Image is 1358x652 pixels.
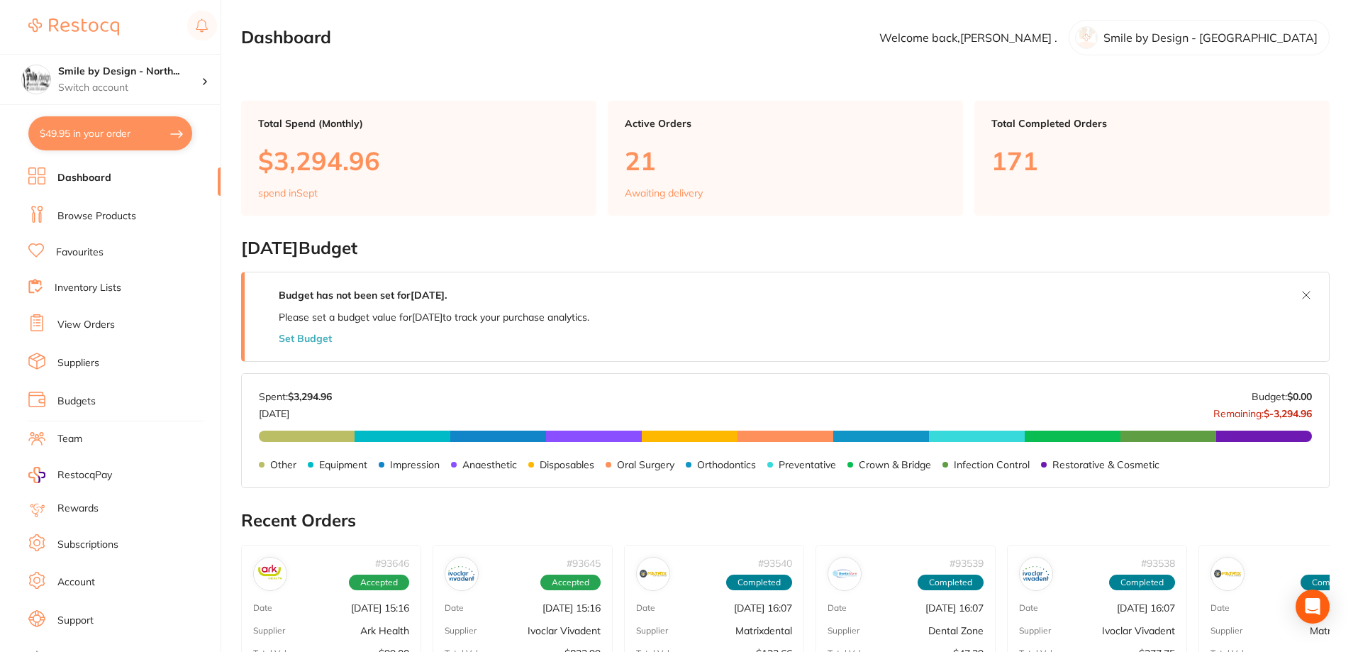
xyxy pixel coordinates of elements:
[360,625,409,636] p: Ark Health
[448,560,475,587] img: Ivoclar Vivadent
[57,575,95,590] a: Account
[636,603,655,613] p: Date
[241,238,1330,258] h2: [DATE] Budget
[540,459,594,470] p: Disposables
[974,101,1330,216] a: Total Completed Orders171
[57,209,136,223] a: Browse Products
[258,118,579,129] p: Total Spend (Monthly)
[58,81,201,95] p: Switch account
[270,459,296,470] p: Other
[55,281,121,295] a: Inventory Lists
[28,116,192,150] button: $49.95 in your order
[57,468,112,482] span: RestocqPay
[758,558,792,569] p: # 93540
[697,459,756,470] p: Orthodontics
[918,575,984,590] span: Completed
[625,118,946,129] p: Active Orders
[56,245,104,260] a: Favourites
[828,603,847,613] p: Date
[57,614,94,628] a: Support
[57,502,99,516] a: Rewards
[259,402,332,419] p: [DATE]
[1210,603,1230,613] p: Date
[991,118,1313,129] p: Total Completed Orders
[859,459,931,470] p: Crown & Bridge
[57,432,82,446] a: Team
[28,467,45,483] img: RestocqPay
[925,602,984,614] p: [DATE] 16:07
[1252,391,1312,402] p: Budget:
[1210,626,1242,636] p: Supplier
[279,289,447,302] strong: Budget has not been set for [DATE] .
[279,311,589,323] p: Please set a budget value for [DATE] to track your purchase analytics.
[57,356,99,370] a: Suppliers
[253,603,272,613] p: Date
[540,575,601,590] span: Accepted
[954,459,1030,470] p: Infection Control
[241,101,596,216] a: Total Spend (Monthly)$3,294.96spend inSept
[57,171,111,185] a: Dashboard
[726,575,792,590] span: Completed
[258,146,579,175] p: $3,294.96
[991,146,1313,175] p: 171
[349,575,409,590] span: Accepted
[57,538,118,552] a: Subscriptions
[57,318,115,332] a: View Orders
[445,603,464,613] p: Date
[58,65,201,79] h4: Smile by Design - North Sydney
[542,602,601,614] p: [DATE] 15:16
[253,626,285,636] p: Supplier
[831,560,858,587] img: Dental Zone
[257,560,284,587] img: Ark Health
[735,625,792,636] p: Matrixdental
[351,602,409,614] p: [DATE] 15:16
[617,459,674,470] p: Oral Surgery
[28,467,112,483] a: RestocqPay
[1264,407,1312,420] strong: $-3,294.96
[1103,31,1318,44] p: Smile by Design - [GEOGRAPHIC_DATA]
[1102,625,1175,636] p: Ivoclar Vivadent
[22,65,50,94] img: Smile by Design - North Sydney
[734,602,792,614] p: [DATE] 16:07
[1117,602,1175,614] p: [DATE] 16:07
[1296,590,1330,624] div: Open Intercom Messenger
[1109,575,1175,590] span: Completed
[279,333,332,344] button: Set Budget
[625,187,703,199] p: Awaiting delivery
[241,511,1330,531] h2: Recent Orders
[528,625,601,636] p: Ivoclar Vivadent
[445,626,477,636] p: Supplier
[319,459,367,470] p: Equipment
[928,625,984,636] p: Dental Zone
[241,28,331,48] h2: Dashboard
[1023,560,1050,587] img: Ivoclar Vivadent
[375,558,409,569] p: # 93646
[608,101,963,216] a: Active Orders21Awaiting delivery
[258,187,318,199] p: spend in Sept
[779,459,836,470] p: Preventative
[1019,603,1038,613] p: Date
[28,18,119,35] img: Restocq Logo
[28,11,119,43] a: Restocq Logo
[879,31,1057,44] p: Welcome back, [PERSON_NAME] .
[288,390,332,403] strong: $3,294.96
[1213,402,1312,419] p: Remaining:
[1141,558,1175,569] p: # 93538
[567,558,601,569] p: # 93645
[462,459,517,470] p: Anaesthetic
[390,459,440,470] p: Impression
[828,626,859,636] p: Supplier
[1214,560,1241,587] img: Matrixdental
[259,391,332,402] p: Spent:
[625,146,946,175] p: 21
[1052,459,1159,470] p: Restorative & Cosmetic
[1287,390,1312,403] strong: $0.00
[640,560,667,587] img: Matrixdental
[636,626,668,636] p: Supplier
[57,394,96,409] a: Budgets
[950,558,984,569] p: # 93539
[1019,626,1051,636] p: Supplier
